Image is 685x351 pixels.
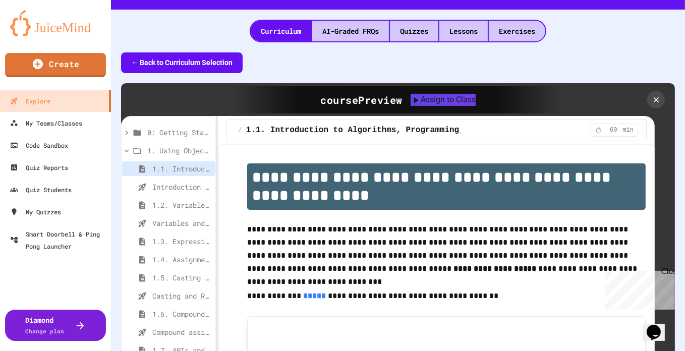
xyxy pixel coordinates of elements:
span: Casting and Ranges of variables - Quiz [152,290,211,301]
span: 1.4. Assignment and Input [152,254,211,265]
span: 1.2. Variables and Data Types [152,200,211,210]
div: Exercises [489,21,545,41]
div: Quizzes [390,21,438,41]
div: My Teams/Classes [10,117,82,129]
span: Introduction to Algorithms, Programming, and Compilers [152,182,211,192]
span: Variables and Data Types - Quiz [152,218,211,228]
div: Code Sandbox [10,139,68,151]
span: 60 [605,126,621,134]
iframe: chat widget [601,267,675,310]
span: / [239,126,242,134]
span: 1.1. Introduction to Algorithms, Programming, and Compilers [152,163,211,174]
span: 1.3. Expressions and Output [New] [152,236,211,247]
div: Quiz Students [10,184,72,196]
div: Smart Doorbell & Ping Pong Launcher [10,228,107,252]
div: Chat with us now!Close [4,4,70,64]
span: 1.5. Casting and Ranges of Values [152,272,211,283]
img: logo-orange.svg [10,10,101,36]
div: course Preview [320,92,403,107]
span: 1.6. Compound Assignment Operators [152,309,211,319]
span: Change plan [26,327,65,335]
div: Lessons [439,21,488,41]
span: min [622,126,634,134]
span: 1.1. Introduction to Algorithms, Programming, and Compilers [246,124,532,136]
div: Explore [10,95,50,107]
div: Diamond [26,315,65,336]
span: 1. Using Objects and Methods [147,145,211,156]
div: Curriculum [251,21,311,41]
a: Create [5,53,106,77]
div: AI-Graded FRQs [312,21,389,41]
button: Assign to Class [411,94,476,106]
button: DiamondChange plan [5,310,106,341]
span: Compound assignment operators - Quiz [152,327,211,337]
span: 0: Getting Started [147,127,211,138]
div: My Quizzes [10,206,61,218]
iframe: chat widget [643,311,675,341]
div: Quiz Reports [10,161,68,173]
button: ← Back to Curriculum Selection [121,52,243,73]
